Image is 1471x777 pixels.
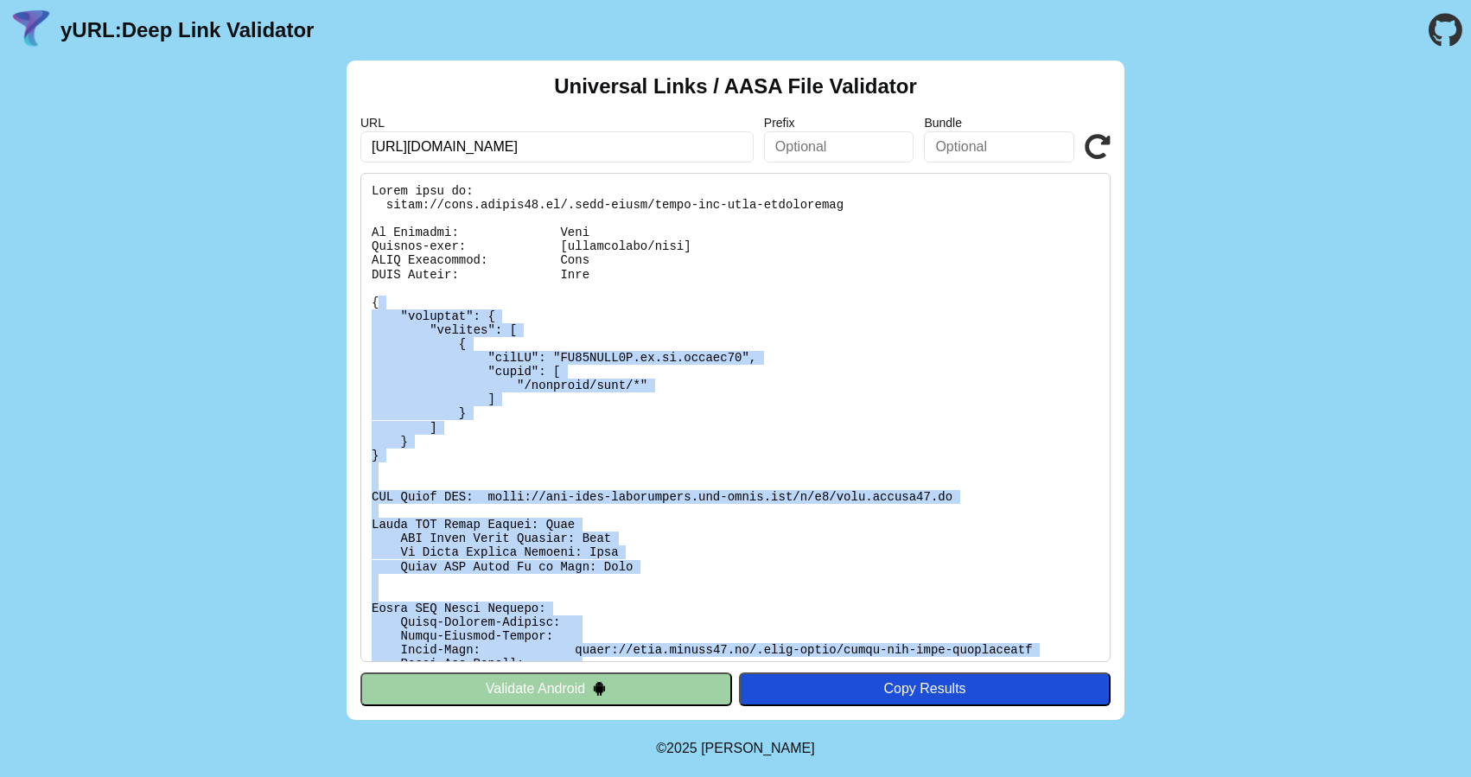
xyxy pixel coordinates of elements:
[924,131,1074,162] input: Optional
[60,18,314,42] a: yURL:Deep Link Validator
[360,131,754,162] input: Required
[739,672,1111,705] button: Copy Results
[360,173,1111,662] pre: Lorem ipsu do: sitam://cons.adipis48.el/.sedd-eiusm/tempo-inc-utla-etdoloremag Al Enimadmi: Veni ...
[764,116,914,130] label: Prefix
[764,131,914,162] input: Optional
[554,74,917,99] h2: Universal Links / AASA File Validator
[592,681,607,696] img: droidIcon.svg
[748,681,1102,697] div: Copy Results
[924,116,1074,130] label: Bundle
[666,741,697,755] span: 2025
[701,741,815,755] a: Michael Ibragimchayev's Personal Site
[9,8,54,53] img: yURL Logo
[360,116,754,130] label: URL
[360,672,732,705] button: Validate Android
[656,720,814,777] footer: ©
